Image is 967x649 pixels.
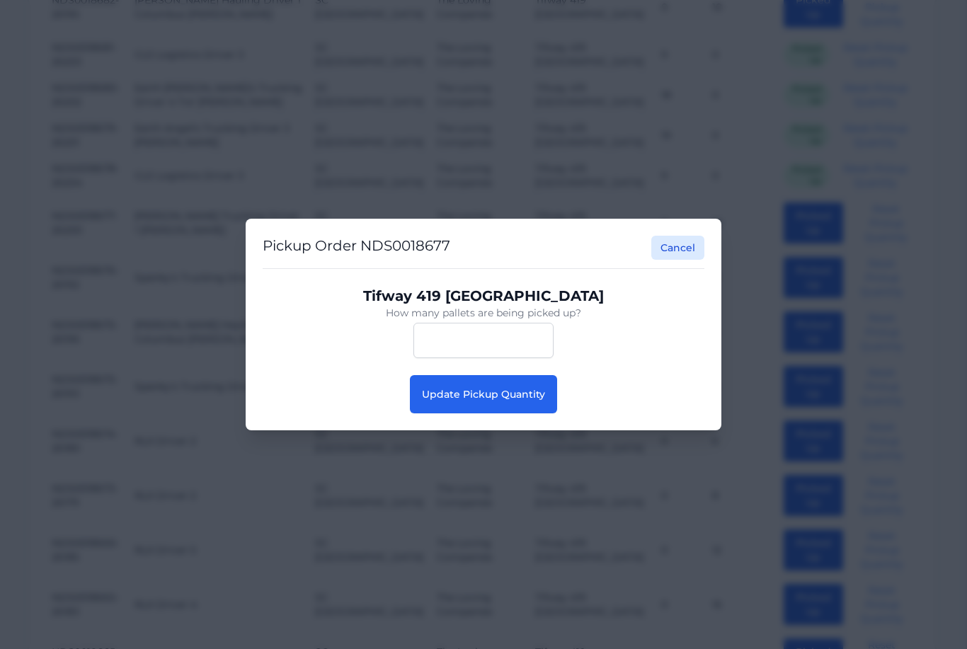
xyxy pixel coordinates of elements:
[422,388,545,401] span: Update Pickup Quantity
[274,286,693,306] p: Tifway 419 [GEOGRAPHIC_DATA]
[410,375,557,413] button: Update Pickup Quantity
[274,306,693,320] p: How many pallets are being picked up?
[651,236,704,260] button: Cancel
[263,236,450,260] h2: Pickup Order NDS0018677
